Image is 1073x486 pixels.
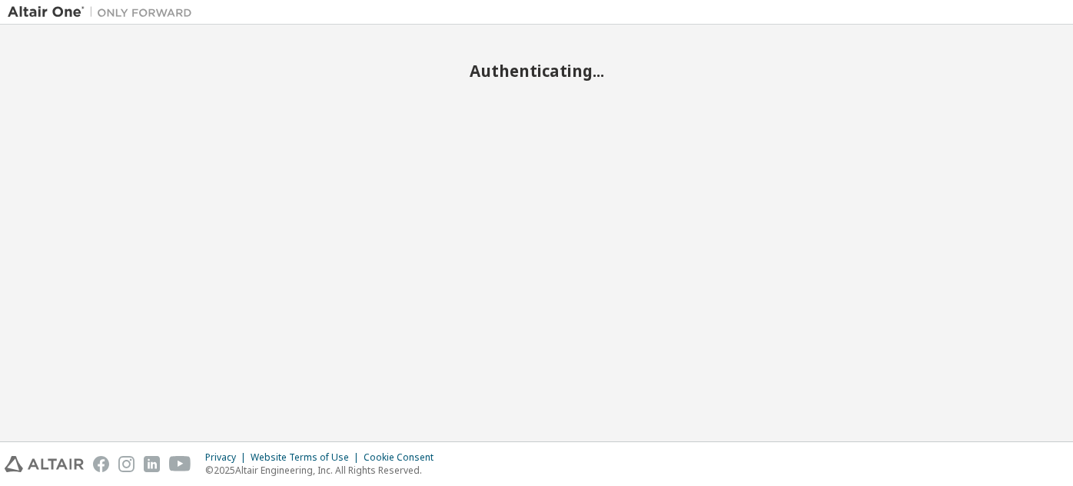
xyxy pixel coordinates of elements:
[5,456,84,472] img: altair_logo.svg
[118,456,135,472] img: instagram.svg
[93,456,109,472] img: facebook.svg
[251,451,364,464] div: Website Terms of Use
[205,464,443,477] p: © 2025 Altair Engineering, Inc. All Rights Reserved.
[144,456,160,472] img: linkedin.svg
[364,451,443,464] div: Cookie Consent
[8,61,1065,81] h2: Authenticating...
[205,451,251,464] div: Privacy
[169,456,191,472] img: youtube.svg
[8,5,200,20] img: Altair One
